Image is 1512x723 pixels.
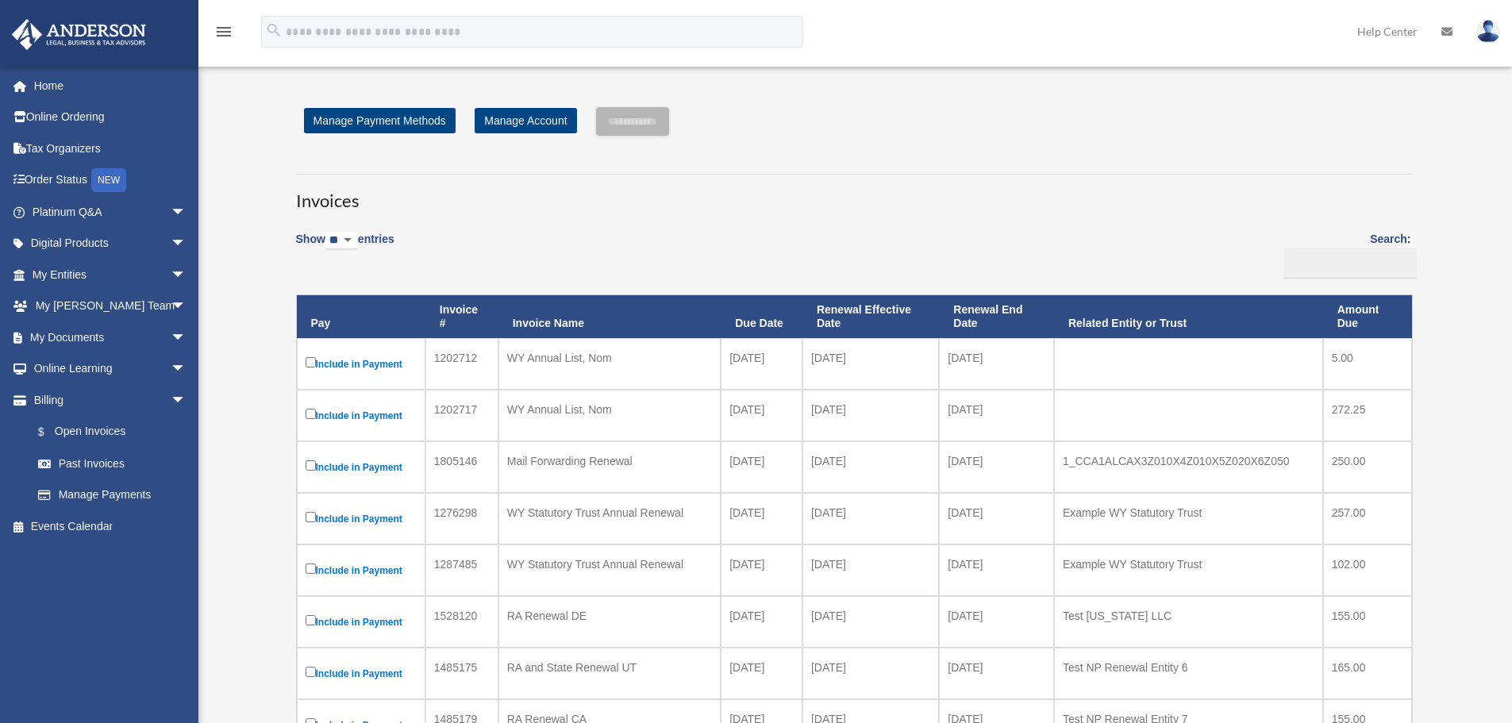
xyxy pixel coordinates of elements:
input: Include in Payment [306,357,316,367]
input: Include in Payment [306,615,316,625]
td: 1485175 [425,648,498,699]
label: Include in Payment [306,457,417,477]
a: Digital Productsarrow_drop_down [11,228,210,260]
input: Include in Payment [306,409,316,419]
span: arrow_drop_down [171,290,202,323]
td: Test [US_STATE] LLC [1054,596,1323,648]
td: [DATE] [802,441,939,493]
td: [DATE] [939,390,1054,441]
td: 165.00 [1323,648,1412,699]
td: [DATE] [939,648,1054,699]
td: [DATE] [721,441,802,493]
td: [DATE] [721,596,802,648]
th: Related Entity or Trust: activate to sort column ascending [1054,295,1323,338]
td: [DATE] [939,596,1054,648]
a: Online Learningarrow_drop_down [11,353,210,385]
div: NEW [91,168,126,192]
span: arrow_drop_down [171,321,202,354]
div: WY Statutory Trust Annual Renewal [507,553,713,575]
div: RA Renewal DE [507,605,713,627]
label: Show entries [296,229,394,266]
th: Amount Due: activate to sort column ascending [1323,295,1412,338]
input: Include in Payment [306,460,316,471]
td: Test NP Renewal Entity 6 [1054,648,1323,699]
img: Anderson Advisors Platinum Portal [7,19,151,50]
td: [DATE] [939,338,1054,390]
span: $ [47,422,55,442]
a: Online Ordering [11,102,210,133]
td: 1_CCA1ALCAX3Z010X4Z010X5Z020X6Z050 [1054,441,1323,493]
td: 257.00 [1323,493,1412,544]
td: [DATE] [802,338,939,390]
label: Include in Payment [306,354,417,374]
input: Include in Payment [306,667,316,677]
td: 1805146 [425,441,498,493]
i: search [265,21,283,39]
th: Invoice #: activate to sort column ascending [425,295,498,338]
a: My Entitiesarrow_drop_down [11,259,210,290]
td: 250.00 [1323,441,1412,493]
td: [DATE] [939,544,1054,596]
label: Include in Payment [306,663,417,683]
span: arrow_drop_down [171,353,202,386]
label: Include in Payment [306,406,417,425]
a: My Documentsarrow_drop_down [11,321,210,353]
span: arrow_drop_down [171,259,202,291]
input: Include in Payment [306,512,316,522]
span: arrow_drop_down [171,228,202,260]
div: WY Annual List, Nom [507,398,713,421]
td: [DATE] [802,493,939,544]
td: 155.00 [1323,596,1412,648]
label: Search: [1279,229,1411,279]
td: [DATE] [939,441,1054,493]
div: Mail Forwarding Renewal [507,450,713,472]
div: WY Statutory Trust Annual Renewal [507,502,713,524]
a: Manage Payments [22,479,202,511]
td: Example WY Statutory Trust [1054,493,1323,544]
td: 1202717 [425,390,498,441]
th: Renewal End Date: activate to sort column ascending [939,295,1054,338]
div: WY Annual List, Nom [507,347,713,369]
td: 272.25 [1323,390,1412,441]
td: [DATE] [721,544,802,596]
img: User Pic [1476,20,1500,43]
a: Tax Organizers [11,133,210,164]
input: Search: [1284,248,1417,279]
a: Manage Payment Methods [304,108,456,133]
div: RA and State Renewal UT [507,656,713,679]
th: Due Date: activate to sort column ascending [721,295,802,338]
td: [DATE] [721,493,802,544]
span: arrow_drop_down [171,196,202,229]
td: [DATE] [802,390,939,441]
th: Pay: activate to sort column descending [297,295,425,338]
th: Invoice Name: activate to sort column ascending [498,295,721,338]
label: Include in Payment [306,612,417,632]
span: arrow_drop_down [171,384,202,417]
a: Events Calendar [11,510,210,542]
td: 5.00 [1323,338,1412,390]
td: [DATE] [721,648,802,699]
select: Showentries [325,232,358,250]
a: Past Invoices [22,448,202,479]
label: Include in Payment [306,560,417,580]
a: My [PERSON_NAME] Teamarrow_drop_down [11,290,210,322]
td: 1276298 [425,493,498,544]
td: [DATE] [802,648,939,699]
input: Include in Payment [306,563,316,574]
a: Home [11,70,210,102]
th: Renewal Effective Date: activate to sort column ascending [802,295,939,338]
a: Billingarrow_drop_down [11,384,202,416]
a: menu [214,28,233,41]
td: Example WY Statutory Trust [1054,544,1323,596]
a: $Open Invoices [22,416,194,448]
i: menu [214,22,233,41]
td: [DATE] [721,338,802,390]
td: 102.00 [1323,544,1412,596]
td: [DATE] [802,544,939,596]
a: Manage Account [475,108,576,133]
a: Order StatusNEW [11,164,210,197]
td: [DATE] [721,390,802,441]
td: 1528120 [425,596,498,648]
a: Platinum Q&Aarrow_drop_down [11,196,210,228]
label: Include in Payment [306,509,417,529]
